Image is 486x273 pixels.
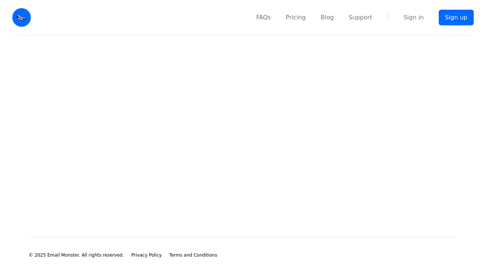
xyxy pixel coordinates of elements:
a: Sign in [403,13,424,22]
a: Privacy Policy [131,252,162,258]
a: Blog [321,13,334,22]
a: Terms and Conditions [169,252,217,258]
a: Pricing [286,13,306,22]
a: Sign up [439,10,474,25]
a: Support [349,13,372,22]
li: © 2025 Email Monster. All rights reserved. [29,252,124,258]
a: FAQs [256,13,271,22]
img: Email Monster [12,8,31,27]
